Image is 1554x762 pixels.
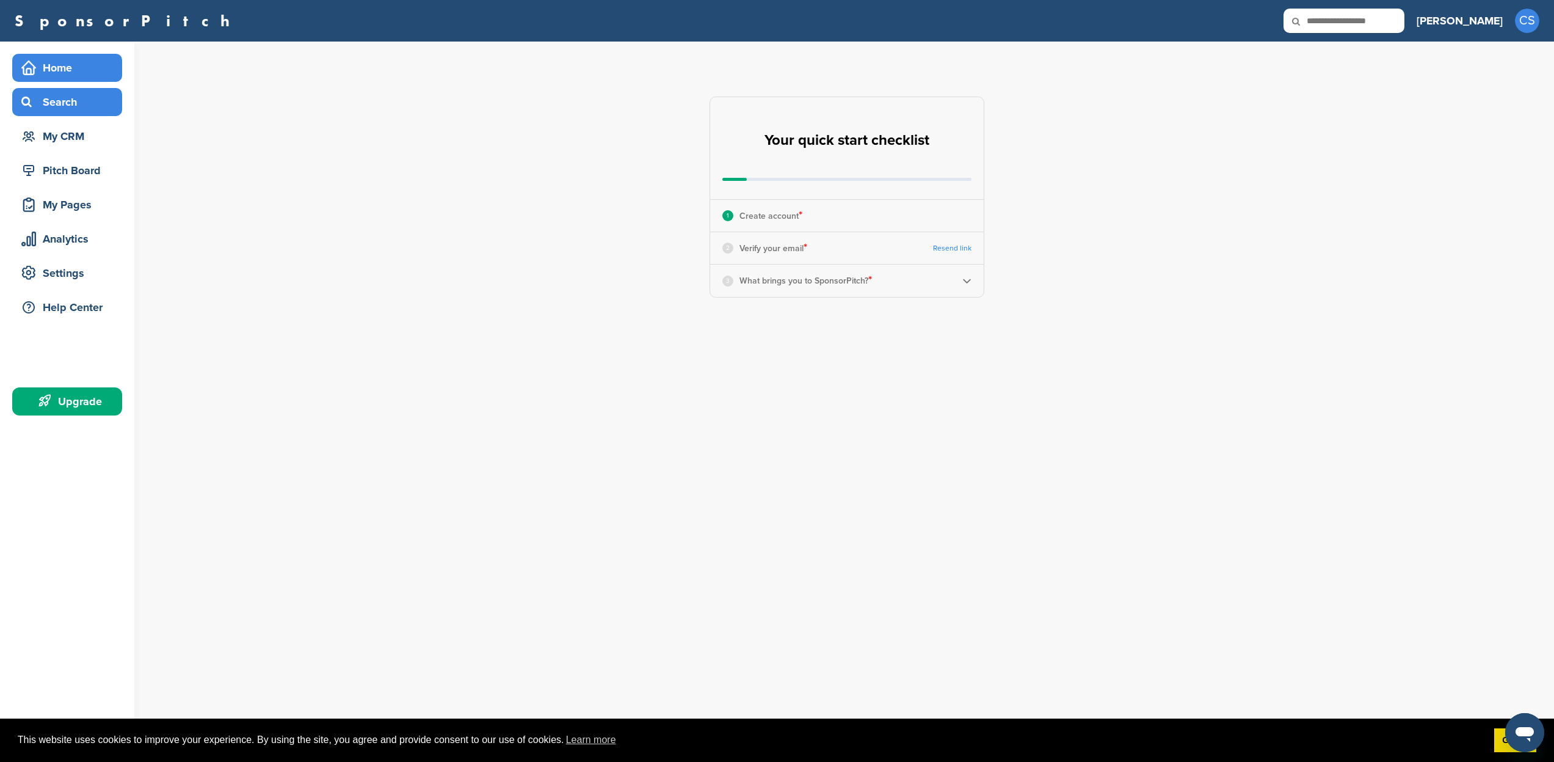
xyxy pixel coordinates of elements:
a: Resend link [933,244,971,253]
div: Analytics [18,228,122,250]
a: Upgrade [12,387,122,416]
div: 1 [722,210,733,221]
a: Search [12,88,122,116]
a: Help Center [12,293,122,321]
a: My CRM [12,122,122,150]
div: 2 [722,243,733,254]
div: Pitch Board [18,159,122,181]
img: Checklist arrow 2 [962,276,971,285]
p: Create account [739,208,802,224]
div: Help Center [18,296,122,318]
a: [PERSON_NAME] [1417,7,1503,34]
span: This website uses cookies to improve your experience. By using the site, you agree and provide co... [18,731,1484,749]
div: Search [18,91,122,113]
div: Settings [18,262,122,284]
a: My Pages [12,191,122,219]
a: dismiss cookie message [1494,728,1536,753]
a: Pitch Board [12,156,122,185]
div: Home [18,57,122,79]
p: Verify your email [739,240,807,256]
a: Settings [12,259,122,287]
a: Analytics [12,225,122,253]
p: What brings you to SponsorPitch? [739,273,872,288]
iframe: Button to launch messaging window [1505,713,1544,752]
div: Upgrade [18,390,122,412]
div: My Pages [18,194,122,216]
h3: [PERSON_NAME] [1417,12,1503,29]
a: learn more about cookies [564,731,618,749]
div: 3 [722,276,733,287]
a: Home [12,54,122,82]
a: SponsorPitch [15,13,238,29]
h2: Your quick start checklist [764,127,929,154]
span: CS [1515,9,1539,33]
div: My CRM [18,125,122,147]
